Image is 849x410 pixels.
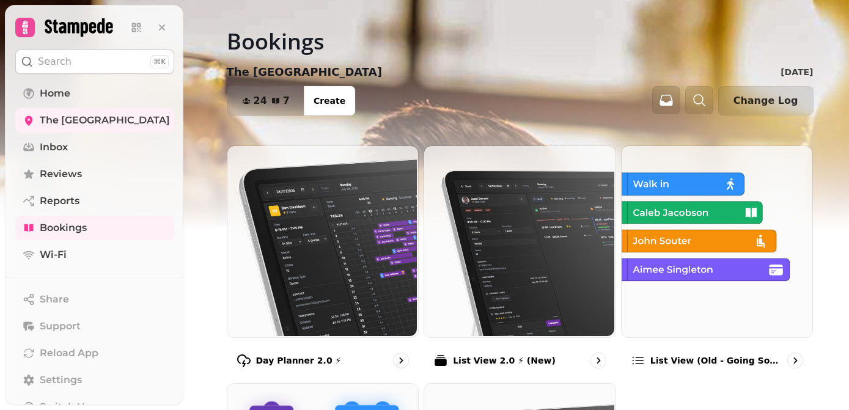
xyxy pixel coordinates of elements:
[453,354,556,367] p: List View 2.0 ⚡ (New)
[40,86,70,101] span: Home
[40,319,81,334] span: Support
[15,108,174,133] a: The [GEOGRAPHIC_DATA]
[40,194,79,208] span: Reports
[40,221,87,235] span: Bookings
[424,145,616,378] a: List View 2.0 ⚡ (New)List View 2.0 ⚡ (New)
[304,86,355,115] button: Create
[256,354,342,367] p: Day Planner 2.0 ⚡
[40,247,67,262] span: Wi-Fi
[395,354,407,367] svg: go to
[38,54,72,69] p: Search
[15,216,174,240] a: Bookings
[15,49,174,74] button: Search⌘K
[227,64,382,81] p: The [GEOGRAPHIC_DATA]
[718,86,814,115] button: Change Log
[423,145,614,336] img: List View 2.0 ⚡ (New)
[40,140,68,155] span: Inbox
[40,373,82,387] span: Settings
[781,66,813,78] p: [DATE]
[226,145,417,336] img: Day Planner 2.0 ⚡
[283,96,290,106] span: 7
[15,314,174,339] button: Support
[733,96,798,106] span: Change Log
[15,135,174,159] a: Inbox
[789,354,801,367] svg: go to
[620,145,812,336] img: List view (Old - going soon)
[15,368,174,392] a: Settings
[254,96,267,106] span: 24
[40,292,69,307] span: Share
[150,55,169,68] div: ⌘K
[227,145,419,378] a: Day Planner 2.0 ⚡Day Planner 2.0 ⚡
[314,97,345,105] span: Create
[40,167,82,181] span: Reviews
[227,86,304,115] button: 247
[40,346,98,361] span: Reload App
[40,113,170,128] span: The [GEOGRAPHIC_DATA]
[650,354,783,367] p: List view (Old - going soon)
[15,243,174,267] a: Wi-Fi
[15,341,174,365] button: Reload App
[621,145,814,378] a: List view (Old - going soon)List view (Old - going soon)
[15,287,174,312] button: Share
[15,81,174,106] a: Home
[15,162,174,186] a: Reviews
[592,354,605,367] svg: go to
[15,189,174,213] a: Reports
